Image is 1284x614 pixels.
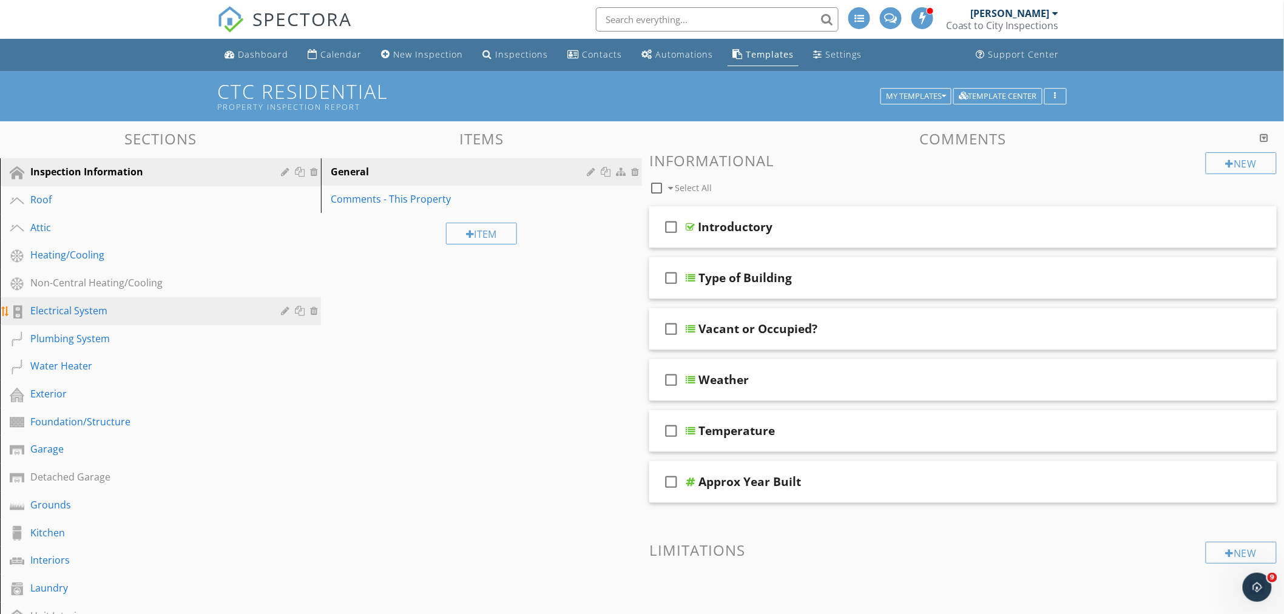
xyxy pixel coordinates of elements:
iframe: Intercom live chat [1243,573,1272,602]
div: Grounds [30,498,263,512]
div: Exterior [30,386,263,401]
h3: Informational [649,152,1277,169]
input: Search everything... [596,7,839,32]
i: check_box_outline_blank [661,212,681,241]
div: Template Center [959,92,1037,101]
span: Select All [675,182,712,194]
div: Comments - This Property [331,192,590,206]
div: General [331,164,590,179]
span: SPECTORA [252,6,352,32]
div: Garage [30,442,263,456]
a: Templates [728,44,799,66]
h1: CTC Residential [217,81,1067,112]
a: SPECTORA [217,16,352,42]
div: Property Inspection Report [217,102,885,112]
div: Approx Year Built [698,474,801,489]
div: Templates [746,49,794,60]
div: New Inspection [393,49,463,60]
span: 9 [1268,573,1277,582]
button: My Templates [880,88,951,105]
div: Contacts [582,49,622,60]
div: Vacant or Occupied? [698,322,817,336]
i: check_box_outline_blank [661,263,681,292]
i: check_box_outline_blank [661,314,681,343]
div: Kitchen [30,525,263,540]
a: Dashboard [220,44,293,66]
div: Inspections [495,49,548,60]
div: Attic [30,220,263,235]
div: [PERSON_NAME] [971,7,1050,19]
div: Automations [655,49,713,60]
div: Electrical System [30,303,263,318]
img: The Best Home Inspection Software - Spectora [217,6,244,33]
div: New [1206,152,1277,174]
div: Roof [30,192,263,207]
a: Inspections [478,44,553,66]
i: check_box_outline_blank [661,467,681,496]
div: Temperature [698,423,775,438]
div: Introductory [698,220,772,234]
div: Type of Building [698,271,792,285]
a: New Inspection [376,44,468,66]
div: Weather [698,373,749,387]
div: Water Heater [30,359,263,373]
a: Calendar [303,44,367,66]
div: Inspection Information [30,164,263,179]
a: Automations (Advanced) [637,44,718,66]
a: Contacts [563,44,627,66]
h3: Items [321,130,642,147]
div: Coast to City Inspections [946,19,1059,32]
div: Foundation/Structure [30,414,263,429]
div: Calendar [320,49,362,60]
div: Plumbing System [30,331,263,346]
h3: Comments [649,130,1277,147]
div: Item [446,223,518,245]
div: Detached Garage [30,470,263,484]
div: My Templates [886,92,946,101]
i: check_box_outline_blank [661,416,681,445]
a: Support Center [971,44,1064,66]
a: Settings [808,44,867,66]
div: Settings [825,49,862,60]
div: Non-Central Heating/Cooling [30,275,263,290]
i: check_box_outline_blank [661,365,681,394]
div: Dashboard [238,49,288,60]
h3: Limitations [649,542,1277,558]
div: Heating/Cooling [30,248,263,262]
div: Support Center [988,49,1059,60]
a: Template Center [953,90,1042,101]
div: Interiors [30,553,263,567]
button: Template Center [953,88,1042,105]
div: New [1206,542,1277,564]
div: Laundry [30,581,263,595]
